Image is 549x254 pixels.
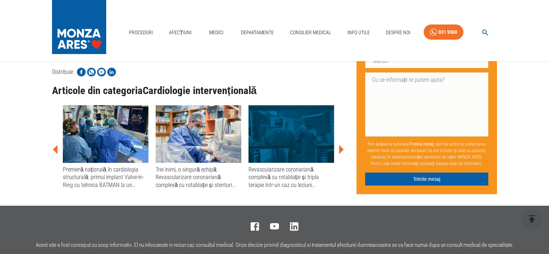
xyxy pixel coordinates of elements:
button: Trimite mesaj [365,172,488,186]
img: Revascularizare coronariană complexă cu rotablație și tripla terapie într-un caz cu leziuni trico... [248,105,334,163]
a: 031 9300 [424,24,463,40]
img: Share on Facebook [77,68,86,76]
p: Prin apăsarea butonului , sunt de acord cu prelucrarea datelor mele cu caracter personal (ce pot ... [365,138,488,169]
a: Trei inimi, o singură echipă: Revascularizare coronariană complexă cu rotablație și stenturi mult... [156,105,241,189]
a: Revascularizare coronariană complexă cu rotablație și tripla terapie într-un caz cu leziuni trico... [248,105,334,189]
img: Premieră națională în cardiologia structurală: primul implant Valve-in-Ring cu tehnica BATMAN la ... [63,105,148,163]
button: delete [522,209,542,229]
img: Share on WhatsApp [87,68,96,76]
a: Consilier Medical [287,25,334,40]
img: Trei inimi, o singură echipă: Revascularizare coronariană complexă cu rotablație și stenturi mult... [156,105,241,163]
div: Revascularizare coronariană complexă cu rotablație și tripla terapie într-un caz cu leziuni trico... [248,166,334,189]
a: Info Utile [345,25,373,40]
div: Trei inimi, o singură echipă: Revascularizare coronariană complexă cu rotablație și stenturi mult... [156,166,241,189]
a: Premieră națională în cardiologia structurală: primul implant Valve-in-Ring cu tehnica BATMAN la ... [63,105,148,189]
a: Departamente [238,25,277,40]
p: Acest site a fost conceput cu scop informativ. El nu inlocuieste in niciun caz consultul medical.... [36,242,514,248]
img: Share on LinkedIn [107,68,116,76]
h3: Articole din categoria Cardiologie intervențională [52,85,345,97]
p: Distribuie: [52,68,74,76]
div: 031 9300 [438,28,457,37]
div: Premieră națională în cardiologia structurală: primul implant Valve-in-Ring cu tehnica BATMAN la ... [63,166,148,189]
a: Medici [204,25,228,40]
b: Trimite mesaj [410,141,434,146]
img: Share on Facebook Messenger [97,68,106,76]
a: Afecțiuni [166,25,194,40]
a: Despre Noi [383,25,413,40]
a: Proceduri [126,25,156,40]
